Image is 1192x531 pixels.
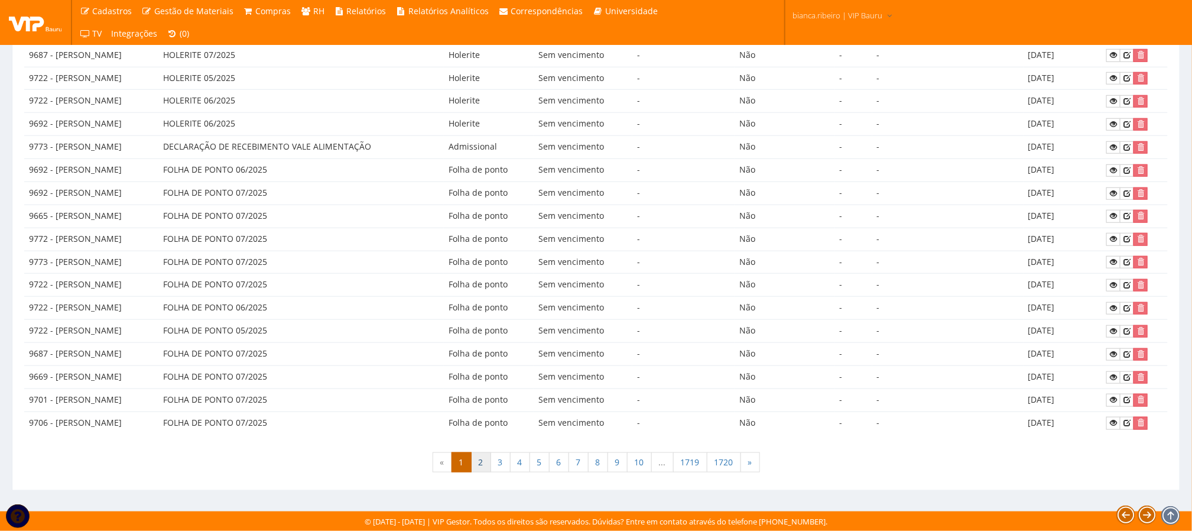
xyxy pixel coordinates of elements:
td: 9669 - [PERSON_NAME] [24,365,158,388]
td: Não [735,182,834,205]
td: Admissional [444,136,534,159]
td: Não [735,228,834,251]
td: Não [735,205,834,228]
td: Sem vencimento [534,274,632,297]
td: - [835,182,872,205]
a: 8 [588,452,608,472]
td: [DATE] [1024,67,1102,90]
td: Sem vencimento [534,343,632,366]
a: TV [75,22,107,45]
td: HOLERITE 06/2025 [158,113,444,136]
a: 4 [510,452,530,472]
td: FOLHA DE PONTO 07/2025 [158,228,444,251]
span: Correspondências [511,5,583,17]
td: FOLHA DE PONTO 07/2025 [158,274,444,297]
td: [DATE] [1024,44,1102,67]
td: 9722 - [PERSON_NAME] [24,90,158,113]
td: - [632,67,735,90]
td: 9722 - [PERSON_NAME] [24,274,158,297]
td: - [835,412,872,434]
td: Folha de ponto [444,320,534,343]
td: 9687 - [PERSON_NAME] [24,44,158,67]
td: - [632,251,735,274]
td: - [872,297,1024,320]
td: Sem vencimento [534,320,632,343]
td: Folha de ponto [444,228,534,251]
td: Sem vencimento [534,159,632,182]
td: FOLHA DE PONTO 06/2025 [158,297,444,320]
td: - [835,159,872,182]
td: FOLHA DE PONTO 07/2025 [158,343,444,366]
span: TV [93,28,102,39]
a: 1719 [673,452,707,472]
td: Sem vencimento [534,251,632,274]
td: 9722 - [PERSON_NAME] [24,67,158,90]
td: - [872,67,1024,90]
td: - [872,388,1024,412]
td: 9773 - [PERSON_NAME] [24,251,158,274]
td: - [872,113,1024,136]
td: - [632,44,735,67]
span: (0) [180,28,189,39]
td: - [835,136,872,159]
td: 9706 - [PERSON_NAME] [24,412,158,434]
td: - [835,388,872,412]
td: - [872,159,1024,182]
td: [DATE] [1024,159,1102,182]
td: Não [735,113,834,136]
td: [DATE] [1024,136,1102,159]
td: Folha de ponto [444,412,534,434]
span: bianca.ribeiro | VIP Bauru [792,9,882,21]
td: Não [735,136,834,159]
td: [DATE] [1024,320,1102,343]
td: - [835,113,872,136]
td: Holerite [444,90,534,113]
td: - [872,412,1024,434]
td: [DATE] [1024,251,1102,274]
td: [DATE] [1024,365,1102,388]
td: - [835,228,872,251]
td: Sem vencimento [534,205,632,228]
a: 3 [491,452,511,472]
td: Sem vencimento [534,136,632,159]
td: Não [735,343,834,366]
a: 6 [549,452,569,472]
td: - [835,90,872,113]
td: - [835,343,872,366]
td: 9773 - [PERSON_NAME] [24,136,158,159]
td: Holerite [444,67,534,90]
td: - [632,159,735,182]
td: FOLHA DE PONTO 05/2025 [158,320,444,343]
td: - [632,320,735,343]
td: - [872,365,1024,388]
td: [DATE] [1024,113,1102,136]
td: Sem vencimento [534,297,632,320]
td: - [835,274,872,297]
td: - [835,44,872,67]
td: [DATE] [1024,205,1102,228]
td: Não [735,274,834,297]
a: 7 [569,452,589,472]
td: FOLHA DE PONTO 06/2025 [158,159,444,182]
td: - [835,205,872,228]
td: [DATE] [1024,182,1102,205]
td: - [632,388,735,412]
td: Não [735,159,834,182]
td: - [632,113,735,136]
td: FOLHA DE PONTO 07/2025 [158,182,444,205]
a: Integrações [107,22,163,45]
td: - [872,274,1024,297]
td: 9692 - [PERSON_NAME] [24,182,158,205]
td: Sem vencimento [534,113,632,136]
td: - [872,228,1024,251]
td: - [835,297,872,320]
td: - [872,343,1024,366]
td: Folha de ponto [444,182,534,205]
td: Folha de ponto [444,365,534,388]
td: - [632,412,735,434]
span: « [433,452,452,472]
td: 9692 - [PERSON_NAME] [24,159,158,182]
td: 9687 - [PERSON_NAME] [24,343,158,366]
td: FOLHA DE PONTO 07/2025 [158,251,444,274]
td: Não [735,365,834,388]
